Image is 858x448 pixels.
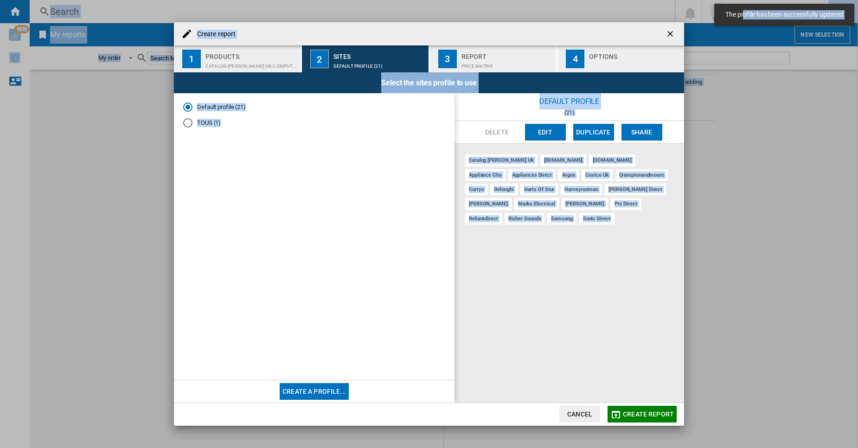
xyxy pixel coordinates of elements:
[461,49,553,59] div: Report
[461,59,553,69] div: Price Matrix
[205,59,297,69] div: CATALOG [PERSON_NAME] UK:Computer peripherals
[579,213,615,224] div: sonic direct
[465,154,538,166] div: catalog [PERSON_NAME] uk
[582,169,612,181] div: costco uk
[174,72,684,93] div: Select the sites profile to use
[615,169,668,181] div: cramptonandmoore
[547,213,576,224] div: samsung
[333,59,425,69] div: Default profile (21)
[589,154,635,166] div: [DOMAIN_NAME]
[566,50,584,68] div: 4
[605,184,666,195] div: [PERSON_NAME] direct
[525,124,566,141] button: Edit
[621,124,662,141] button: Share
[505,213,545,224] div: richer sounds
[514,198,559,210] div: marks electrical
[192,30,236,39] h4: Create report
[310,50,329,68] div: 2
[302,45,429,72] button: 2 Sites Default profile (21)
[465,169,506,181] div: appliance city
[540,154,587,166] div: [DOMAIN_NAME]
[557,45,684,72] button: 4 Options
[508,169,556,181] div: appliances direct
[573,124,614,141] button: Duplicate
[520,184,558,195] div: harts of stur
[333,49,425,59] div: Sites
[205,49,297,59] div: Products
[465,213,502,224] div: reliantdirect
[465,184,487,195] div: currys
[477,124,518,141] button: Delete
[558,169,579,181] div: argos
[662,25,680,43] button: getI18NText('BUTTONS.CLOSE_DIALOG')
[280,383,349,400] button: Create a profile...
[561,184,602,195] div: harveynorman
[174,45,301,72] button: 1 Products CATALOG [PERSON_NAME] UK:Computer peripherals
[562,198,608,210] div: [PERSON_NAME]
[723,10,846,19] span: The profile has been successfully updated
[589,49,680,59] div: Options
[490,184,517,195] div: delonghi
[455,93,684,109] div: Default profile
[608,406,677,422] button: Create report
[666,29,677,40] ng-md-icon: getI18NText('BUTTONS.CLOSE_DIALOG')
[438,50,457,68] div: 3
[430,45,557,72] button: 3 Report Price Matrix
[183,119,445,128] md-radio-button: TOUS (1)
[182,50,201,68] div: 1
[611,198,641,210] div: prc direct
[623,410,674,418] span: Create report
[183,102,445,111] md-radio-button: Default profile (1)
[559,406,600,422] button: Cancel
[455,109,684,116] div: (21)
[465,198,512,210] div: [PERSON_NAME]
